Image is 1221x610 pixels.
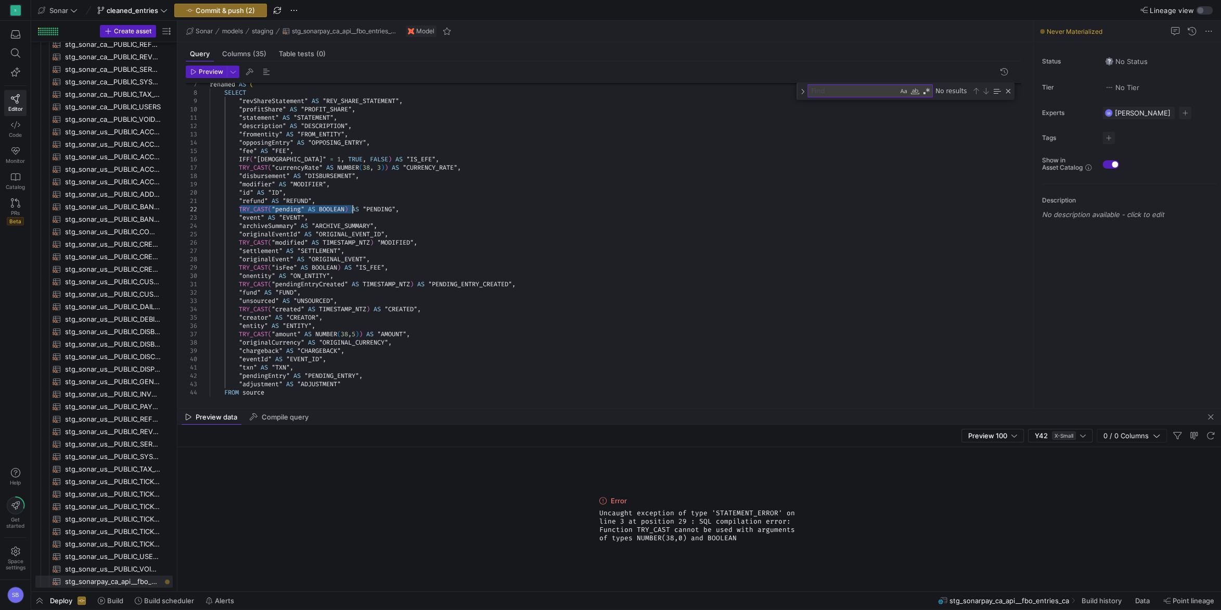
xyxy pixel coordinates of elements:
[222,28,243,35] span: models
[4,584,27,606] button: SB
[1102,55,1150,68] button: No statusNo Status
[35,388,173,400] a: stg_sonar_us__PUBLIC_INVOICES​​​​​​​​​​
[186,97,197,105] div: 9
[337,155,341,163] span: 1
[323,97,399,105] span: "REV_SHARE_STATEMENT"
[35,113,173,125] div: Press SPACE to select this row.
[352,205,359,213] span: AS
[65,376,161,388] span: stg_sonar_us__PUBLIC_GENERAL_LEDGER_CODES​​​​​​​​​​
[65,176,161,188] span: stg_sonar_us__PUBLIC_ACCOUNTS​​​​​​​​​​
[934,84,970,97] div: No results
[239,197,268,205] span: "refund"
[35,200,173,213] div: Press SPACE to select this row.
[35,163,173,175] a: stg_sonar_us__PUBLIC_ACCOUNT_TYPES​​​​​​​​​​
[65,138,161,150] span: stg_sonar_us__PUBLIC_ACCOUNT_GROUPS​​​​​​​​​​
[808,85,898,97] textarea: Find
[1173,596,1214,605] span: Point lineage
[239,113,279,122] span: "statement"
[252,28,273,35] span: staging
[35,38,173,50] div: Press SPACE to select this row.
[381,163,384,172] span: )
[352,105,355,113] span: ,
[239,138,293,147] span: "opposingEntry"
[186,155,197,163] div: 16
[35,575,173,588] div: Press SPACE to select this row.
[392,163,399,172] span: AS
[35,213,173,225] a: stg_sonar_us__PUBLIC_BANK_ACCOUNTS​​​​​​​​​​
[65,88,161,100] span: stg_sonar_ca__PUBLIC_TAX_TRANSACTIONS​​​​​​​​​​
[144,596,194,605] span: Build scheduler
[35,550,173,563] a: stg_sonar_us__PUBLIC_USERS​​​​​​​​​​
[991,85,1002,97] div: Find in Selection (Alt+L)
[1115,109,1171,117] span: [PERSON_NAME]
[35,563,173,575] div: Press SPACE to select this row.
[35,413,173,425] a: stg_sonar_us__PUBLIC_REFUNDED_PAYMENTS​​​​​​​​​​
[290,180,326,188] span: "MODIFIER"
[9,132,22,138] span: Code
[395,155,403,163] span: AS
[1082,596,1122,605] span: Build history
[355,172,359,180] span: ,
[35,400,173,413] a: stg_sonar_us__PUBLIC_PAYMENTS​​​​​​​​​​
[326,180,330,188] span: ,
[65,301,161,313] span: stg_sonar_us__PUBLIC_DAILY_AGGREGATE_VALUES​​​​​​​​​​
[239,180,275,188] span: "modifier"
[1105,57,1148,66] span: No Status
[35,125,173,138] a: stg_sonar_us__PUBLIC_ACCOUNT_ACCOUNT_GROUP​​​​​​​​​​
[130,592,199,609] button: Build scheduler
[35,488,173,500] a: stg_sonar_us__PUBLIC_TICKET_COMMENTS​​​​​​​​​​
[65,101,161,113] span: stg_sonar_ca__PUBLIC_USERS​​​​​​​​​​
[186,205,197,213] div: 22
[49,6,68,15] span: Sonar
[196,6,255,15] span: Commit & push (2)
[1104,109,1113,117] div: SB
[344,205,348,213] span: )
[388,155,392,163] span: )
[35,150,173,163] a: stg_sonar_us__PUBLIC_ACCOUNT_STATUSES​​​​​​​​​​
[10,5,21,16] div: S
[35,138,173,150] div: Press SPACE to select this row.
[35,125,173,138] div: Press SPACE to select this row.
[35,50,173,63] div: Press SPACE to select this row.
[1105,83,1139,92] span: No Tier
[35,575,173,588] a: stg_sonarpay_ca_api__fbo_entries_ca​​​​​​​​​​
[239,163,268,172] span: TRY_CAST
[35,463,173,475] a: stg_sonar_us__PUBLIC_TAX_TRANSACTIONS​​​​​​​​​​
[35,438,173,450] a: stg_sonar_us__PUBLIC_SERVICES​​​​​​​​​​
[215,596,234,605] span: Alerts
[186,147,197,155] div: 15
[65,413,161,425] span: stg_sonar_us__PUBLIC_REFUNDED_PAYMENTS​​​​​​​​​​
[268,205,272,213] span: (
[35,100,173,113] div: Press SPACE to select this row.
[1159,592,1219,609] button: Point lineage
[972,87,980,95] div: Previous Match (Shift+Enter)
[366,138,370,147] span: ,
[4,542,27,575] a: Spacesettings
[174,4,267,17] button: Commit & push (2)
[65,126,161,138] span: stg_sonar_us__PUBLIC_ACCOUNT_ACCOUNT_GROUP​​​​​​​​​​
[292,28,397,35] span: stg_sonarpay_ca_api__fbo_entries_ca
[282,113,290,122] span: AS
[910,86,920,96] div: Match Whole Word (Alt+W)
[35,188,173,200] a: stg_sonar_us__PUBLIC_ADDRESSES​​​​​​​​​​
[35,138,173,150] a: stg_sonar_us__PUBLIC_ACCOUNT_GROUPS​​​​​​​​​​
[290,105,297,113] span: AS
[196,28,213,35] span: Sonar
[326,163,333,172] span: AS
[186,188,197,197] div: 20
[297,130,344,138] span: "FROM_ENTITY"
[272,163,323,172] span: "currencyRate"
[297,138,304,147] span: AS
[7,587,24,603] div: SB
[1105,57,1113,66] img: No status
[35,288,173,300] a: stg_sonar_us__PUBLIC_CUSTOM_FIELDS​​​​​​​​​​
[898,86,909,96] div: Match Case (Alt+C)
[344,130,348,138] span: ,
[35,88,173,100] div: Press SPACE to select this row.
[65,238,161,250] span: stg_sonar_us__PUBLIC_CREDIT_CARD_PROCESSORS​​​​​​​​​​
[186,163,197,172] div: 17
[35,275,173,288] a: stg_sonar_us__PUBLIC_CUSTOM_FIELD_DATA​​​​​​​​​​
[190,50,210,57] span: Query
[35,263,173,275] a: stg_sonar_us__PUBLIC_CREDITS​​​​​​​​​​
[35,50,173,63] a: stg_sonar_ca__PUBLIC_REVERSED_PAYMENTS​​​​​​​​​​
